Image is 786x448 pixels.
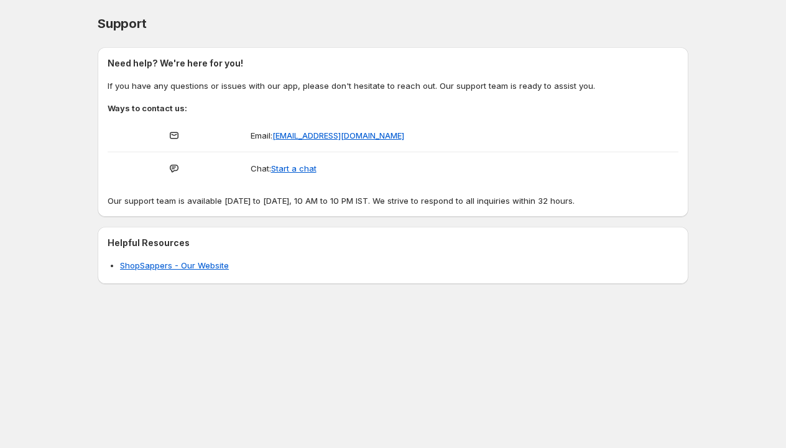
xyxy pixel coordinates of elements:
span: Chat: [251,163,271,173]
a: ShopSappers - Our Website [120,260,229,270]
span: Email: [251,130,272,140]
p: If you have any questions or issues with our app, please don't hesitate to reach out. Our support... [108,80,678,92]
span: Support [98,16,147,31]
button: Start a chat [271,163,317,173]
h2: Helpful Resources [108,237,678,249]
a: [EMAIL_ADDRESS][DOMAIN_NAME] [272,130,404,140]
h3: Ways to contact us: [108,102,678,114]
p: Our support team is available [DATE] to [DATE], 10 AM to 10 PM IST. We strive to respond to all i... [108,194,678,207]
h2: Need help? We're here for you! [108,57,678,70]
